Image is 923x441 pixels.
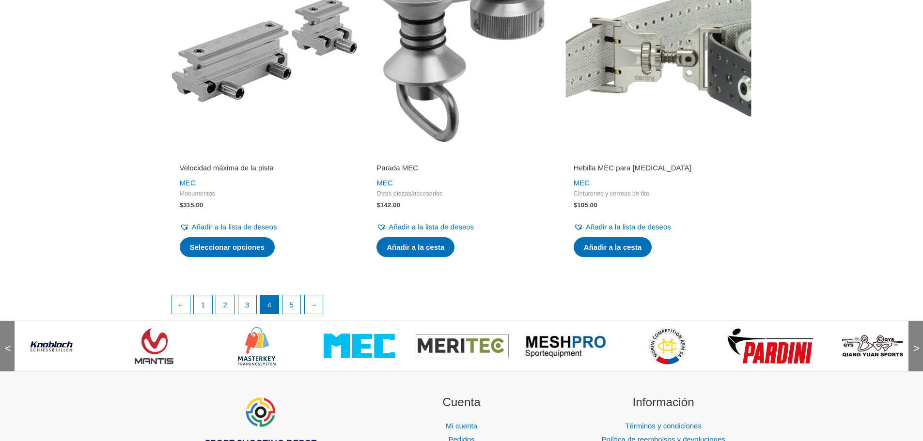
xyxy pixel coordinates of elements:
a: ← [172,295,190,314]
font: ← [177,301,185,309]
span: Página 4 [260,295,279,314]
font: Añadir a la lista de deseos [586,223,671,231]
font: 105.00 [577,201,597,209]
font: 2 [223,301,227,309]
iframe: Reseñas de clientes proporcionadas por Trustpilot [376,150,547,161]
font: Monumentos [180,190,216,197]
a: Página 3 [238,295,257,314]
a: MEC [376,179,392,187]
iframe: Reseñas de clientes proporcionadas por Trustpilot [574,150,744,161]
a: Seleccione las opciones para “Velocidad máxima de la pista” [180,237,275,258]
a: Mi cuenta [446,422,477,430]
a: Página 1 [194,295,212,314]
a: MEC [574,179,590,187]
a: Añadir al carrito: “MEC Stop” [376,237,454,258]
a: → [305,295,323,314]
font: Añadir a la cesta [584,243,641,251]
font: Añadir a la cesta [387,243,444,251]
a: Añadir a la lista de deseos [180,220,277,234]
font: Velocidad máxima de la pista [180,164,274,172]
font: 5 [289,301,293,309]
font: Parada MEC [376,164,418,172]
a: Velocidad máxima de la pista [180,163,350,176]
iframe: Reseñas de clientes proporcionadas por Trustpilot [180,150,350,161]
font: $ [376,201,380,209]
font: $ [180,201,184,209]
font: Cinturones y correas de tiro [574,190,650,197]
font: 315.00 [183,201,203,209]
a: Página 2 [216,295,235,314]
font: < [5,342,11,354]
font: > [913,342,920,354]
a: Añadir a la lista de deseos [574,220,671,234]
font: Cuenta [442,395,481,409]
a: Hebilla MEC para [MEDICAL_DATA] [574,163,744,176]
font: 1 [201,301,205,309]
font: Información [633,395,694,409]
a: Añadir a la lista de deseos [376,220,474,234]
a: MEC [180,179,196,187]
font: Añadir a la lista de deseos [389,223,474,231]
a: Añadir al carrito: “Hebilla MEC para cabestrillo” [574,237,652,258]
font: Añadir a la lista de deseos [192,223,277,231]
font: 3 [245,301,249,309]
font: Hebilla MEC para [MEDICAL_DATA] [574,164,691,172]
font: Seleccionar opciones [190,243,265,251]
font: → [310,301,317,309]
a: Términos y condiciones [625,422,702,430]
font: $ [574,201,578,209]
font: 142.00 [380,201,400,209]
nav: Paginación de productos [171,295,752,319]
font: Otras piezas/accesorios [376,190,442,197]
font: 4 [267,301,271,309]
a: Parada MEC [376,163,547,176]
a: Página 5 [282,295,301,314]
